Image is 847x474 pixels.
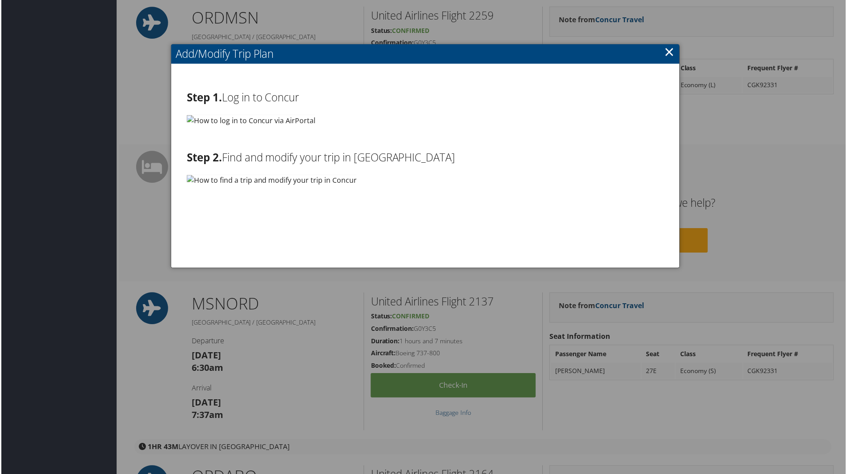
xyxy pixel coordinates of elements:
[170,44,680,64] h2: Add/Modify Trip Plan
[186,90,664,105] h2: Log in to Concur
[186,150,664,165] h2: Find and modify your trip in [GEOGRAPHIC_DATA]
[186,115,315,126] img: How to log in to Concur via AirPortal
[186,150,221,165] strong: Step 2.
[186,175,356,186] img: How to find a trip and modify your trip in Concur
[665,43,675,61] a: ×
[186,90,221,105] strong: Step 1.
